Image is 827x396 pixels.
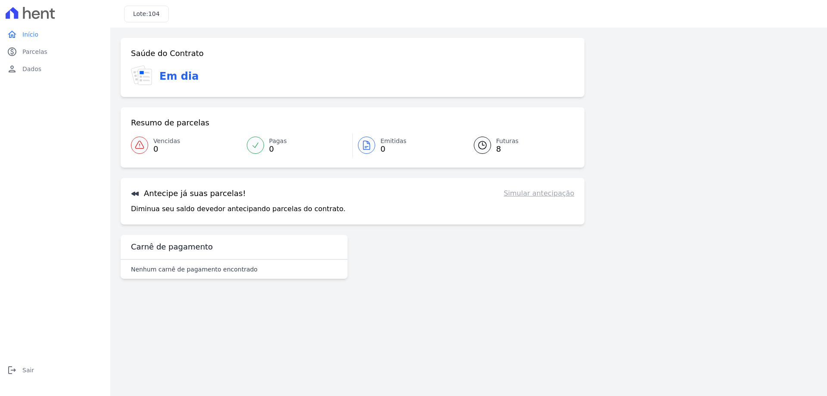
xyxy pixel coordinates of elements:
[496,137,519,146] span: Futuras
[3,60,107,78] a: personDados
[131,265,258,274] p: Nenhum carnê de pagamento encontrado
[380,146,407,153] span: 0
[3,362,107,379] a: logoutSair
[463,133,575,157] a: Futuras 8
[131,118,209,128] h3: Resumo de parcelas
[496,146,519,153] span: 8
[353,133,463,157] a: Emitidas 0
[148,10,160,17] span: 104
[131,48,204,59] h3: Saúde do Contrato
[133,9,160,19] h3: Lote:
[380,137,407,146] span: Emitidas
[22,65,41,73] span: Dados
[153,137,180,146] span: Vencidas
[159,69,199,84] h3: Em dia
[504,188,574,199] a: Simular antecipação
[3,26,107,43] a: homeInício
[3,43,107,60] a: paidParcelas
[269,146,287,153] span: 0
[131,133,242,157] a: Vencidas 0
[269,137,287,146] span: Pagas
[153,146,180,153] span: 0
[242,133,353,157] a: Pagas 0
[131,242,213,252] h3: Carnê de pagamento
[7,64,17,74] i: person
[131,188,246,199] h3: Antecipe já suas parcelas!
[22,366,34,374] span: Sair
[7,29,17,40] i: home
[22,47,47,56] span: Parcelas
[131,204,345,214] p: Diminua seu saldo devedor antecipando parcelas do contrato.
[7,47,17,57] i: paid
[22,30,38,39] span: Início
[7,365,17,375] i: logout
